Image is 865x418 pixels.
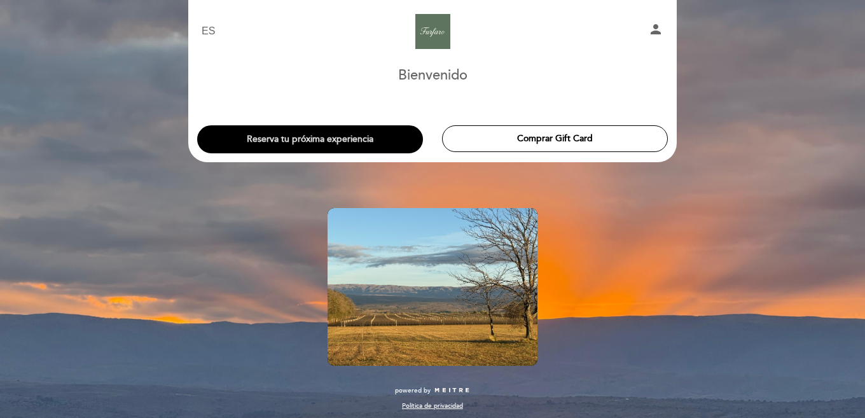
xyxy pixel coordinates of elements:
button: Reserva tu próxima experiencia [197,125,423,153]
button: person [648,22,663,41]
a: powered by [395,386,470,395]
a: Política de privacidad [402,401,463,410]
img: banner_1748437098.jpeg [328,208,537,366]
a: Bodega [PERSON_NAME] [353,14,512,49]
h1: Bienvenido [398,68,467,83]
i: person [648,22,663,37]
span: powered by [395,386,431,395]
img: MEITRE [434,387,470,394]
button: Comprar Gift Card [442,125,668,152]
